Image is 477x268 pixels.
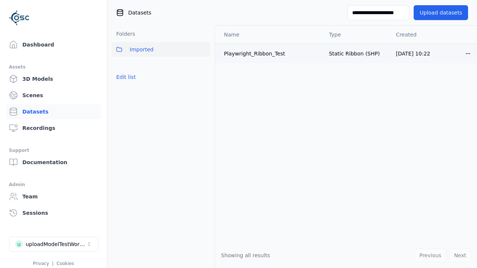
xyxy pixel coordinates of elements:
[224,50,317,57] div: Playwright_Ribbon_Test
[6,71,101,86] a: 3D Models
[130,45,154,54] span: Imported
[6,121,101,135] a: Recordings
[9,7,30,28] img: Logo
[33,261,49,266] a: Privacy
[112,42,210,57] button: Imported
[9,180,98,189] div: Admin
[9,63,98,71] div: Assets
[6,104,101,119] a: Datasets
[323,44,390,63] td: Static Ribbon (SHP)
[6,189,101,204] a: Team
[6,155,101,170] a: Documentation
[215,26,323,44] th: Name
[6,205,101,220] a: Sessions
[396,51,430,57] span: [DATE] 10:22
[390,26,459,44] th: Created
[9,146,98,155] div: Support
[9,237,98,252] button: Select a workspace
[323,26,390,44] th: Type
[112,30,135,38] h3: Folders
[6,88,101,103] a: Scenes
[6,37,101,52] a: Dashboard
[15,240,23,248] div: u
[52,261,54,266] span: |
[128,9,151,16] span: Datasets
[26,240,86,248] div: uploadModelTestWorkspace
[57,261,74,266] a: Cookies
[112,70,140,84] button: Edit list
[221,252,270,258] span: Showing all results
[414,5,468,20] button: Upload datasets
